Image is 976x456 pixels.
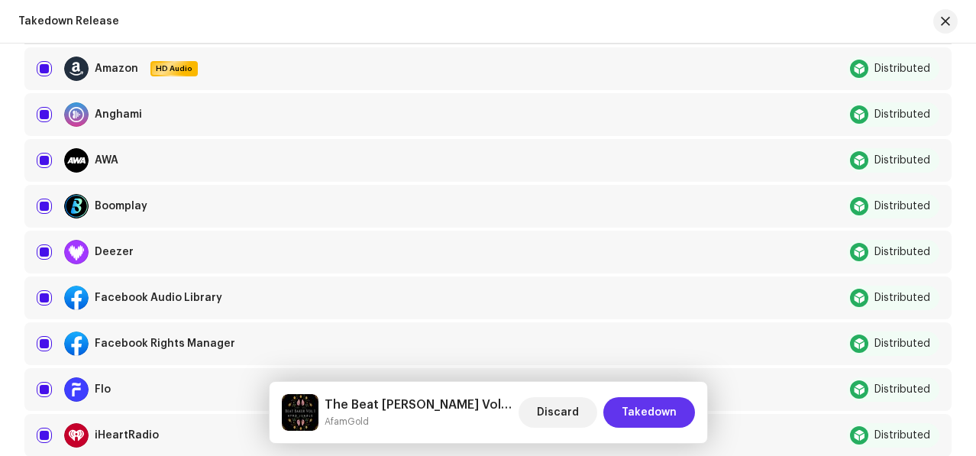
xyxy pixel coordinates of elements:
[874,293,930,303] div: Distributed
[874,201,930,212] div: Distributed
[622,397,677,428] span: Takedown
[282,394,318,431] img: 669736ad-4167-47a2-b430-c76b884d0def
[874,155,930,166] div: Distributed
[95,338,235,349] div: Facebook Rights Manager
[95,430,159,441] div: iHeartRadio
[95,384,111,395] div: Flo
[874,63,930,74] div: Distributed
[95,293,222,303] div: Facebook Audio Library
[874,384,930,395] div: Distributed
[95,201,147,212] div: Boomplay
[18,15,119,27] div: Takedown Release
[95,109,142,120] div: Anghami
[874,109,930,120] div: Distributed
[874,247,930,257] div: Distributed
[325,396,512,414] h5: The Beat Baker Vol 1 (Afro Jungle)
[152,63,196,74] span: HD Audio
[95,247,134,257] div: Deezer
[874,430,930,441] div: Distributed
[519,397,597,428] button: Discard
[95,63,138,74] div: Amazon
[537,397,579,428] span: Discard
[325,414,512,429] small: The Beat Baker Vol 1 (Afro Jungle)
[874,338,930,349] div: Distributed
[95,155,118,166] div: AWA
[603,397,695,428] button: Takedown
